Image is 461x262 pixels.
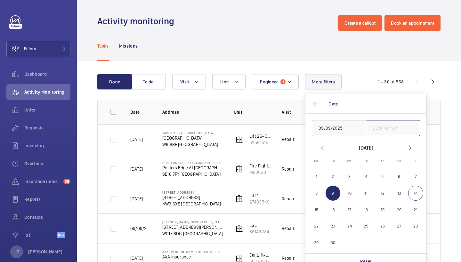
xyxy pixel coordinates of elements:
[342,169,357,184] span: 3
[308,185,325,202] button: September 8, 2025
[341,168,358,185] button: September 3, 2025
[162,201,221,207] p: NW3 6XE [GEOGRAPHIC_DATA]
[374,185,391,202] button: September 12, 2025
[249,199,270,205] p: 27493549
[130,109,152,115] p: Date
[397,159,401,163] span: Sa
[358,185,374,202] button: September 11, 2025
[162,230,223,237] p: WC1E 6DG [GEOGRAPHIC_DATA]
[162,141,218,148] p: W6 8RF [GEOGRAPHIC_DATA]
[235,254,243,262] img: elevator.svg
[341,218,358,235] button: September 24, 2025
[331,159,335,163] span: Tu
[407,201,424,218] button: September 21, 2025
[249,192,270,199] p: Lift 1
[374,218,391,235] button: September 26, 2025
[375,219,390,234] span: 26
[342,202,357,217] span: 17
[260,79,278,84] span: Engineer
[24,45,36,52] span: Filters
[341,201,358,218] button: September 17, 2025
[374,168,391,185] button: September 5, 2025
[24,143,70,149] span: Invoicing
[249,169,271,175] p: M60068
[282,196,295,202] p: Repair
[391,185,408,202] button: September 13, 2025
[391,168,408,185] button: September 6, 2025
[326,186,341,201] span: 9
[325,185,341,202] button: September 9, 2025
[282,136,295,143] p: Repair
[326,202,341,217] span: 16
[312,79,335,84] span: More filters
[24,125,70,131] span: Requests
[235,165,243,173] img: elevator.svg
[325,168,341,185] button: September 2, 2025
[391,201,408,218] button: September 20, 2025
[97,43,109,49] p: Tasks
[407,168,424,185] button: September 7, 2025
[282,109,307,115] p: Visit
[392,169,407,184] span: 6
[309,219,324,234] span: 22
[162,135,218,141] p: [GEOGRAPHIC_DATA]
[309,186,324,201] span: 8
[162,250,223,254] p: AXA [PERSON_NAME] House [GEOGRAPHIC_DATA]
[326,169,341,184] span: 2
[172,74,206,89] button: Visit
[130,255,143,261] p: [DATE]
[378,79,404,85] div: 1 – 30 of 568
[162,220,223,224] p: [PERSON_NAME][GEOGRAPHIC_DATA] ([GEOGRAPHIC_DATA])
[6,41,70,56] button: Filters
[364,159,368,163] span: Th
[162,171,223,177] p: SE16 7FY [GEOGRAPHIC_DATA]
[131,74,166,89] button: To do
[326,235,341,250] span: 30
[235,135,243,143] img: elevator.svg
[130,225,152,232] p: 09/09/2025
[391,218,408,235] button: September 27, 2025
[24,71,70,77] span: Dashboard
[235,195,243,203] img: elevator.svg
[282,166,295,172] p: Repair
[384,15,441,31] button: Book an appointment
[24,178,61,185] span: Insurance items
[24,160,70,167] span: Overtime
[392,186,407,201] span: 13
[381,159,384,163] span: Fr
[375,169,390,184] span: 5
[366,120,420,136] input: DD/MM/YYYY
[24,107,70,113] span: Units
[162,224,223,230] p: [STREET_ADDRESS][PERSON_NAME]
[359,219,374,234] span: 25
[358,218,374,235] button: September 25, 2025
[24,232,57,238] span: IoT
[347,159,352,163] span: We
[308,201,325,218] button: September 15, 2025
[162,161,223,165] p: Porters Edge At [GEOGRAPHIC_DATA] 11 Maritime - High Risk Building
[162,165,223,171] p: Porters Edge At [GEOGRAPHIC_DATA] 11 Maritime
[24,196,70,203] span: Reports
[374,201,391,218] button: September 19, 2025
[308,235,325,251] button: September 29, 2025
[342,219,357,234] span: 24
[392,202,407,217] span: 20
[375,202,390,217] span: 19
[249,252,271,258] p: Car Lift- SC21222 (9FLR) 4VPA
[24,214,70,220] span: Contacts
[338,15,382,31] button: Create a callout
[252,74,299,89] button: Engineer1
[305,74,342,89] button: More filters
[358,201,374,218] button: September 18, 2025
[130,136,143,143] p: [DATE]
[57,232,65,238] span: Beta
[309,235,324,250] span: 29
[392,219,407,234] span: 27
[325,235,341,251] button: September 30, 2025
[249,133,271,139] p: Lift 26- Care of the [GEOGRAPHIC_DATA] (Passenger)
[162,194,221,201] p: [STREET_ADDRESS]
[119,43,138,49] p: Missions
[249,228,269,235] p: 66149284
[130,166,143,172] p: [DATE]
[97,15,178,27] h1: Activity monitoring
